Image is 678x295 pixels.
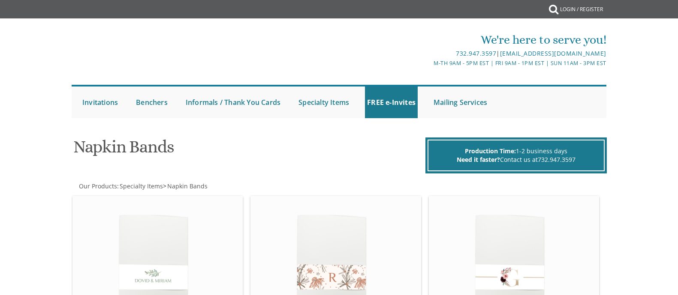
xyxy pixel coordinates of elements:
a: Benchers [134,86,170,118]
a: Specialty Items [119,182,163,190]
span: Production Time: [465,147,516,155]
span: Napkin Bands [167,182,208,190]
span: Specialty Items [120,182,163,190]
span: Need it faster? [457,155,500,164]
div: | [250,48,606,59]
div: We're here to serve you! [250,31,606,48]
a: Napkin Bands [166,182,208,190]
a: Mailing Services [431,86,489,118]
h1: Napkin Bands [73,137,423,163]
a: Informals / Thank You Cards [184,86,283,118]
a: 732.947.3597 [538,155,576,164]
div: 1-2 business days Contact us at [428,140,605,171]
a: Invitations [80,86,120,118]
a: Specialty Items [296,86,351,118]
a: 732.947.3597 [456,49,496,57]
a: FREE e-Invites [365,86,418,118]
a: [EMAIL_ADDRESS][DOMAIN_NAME] [500,49,606,57]
span: > [163,182,208,190]
a: Our Products [78,182,117,190]
div: M-Th 9am - 5pm EST | Fri 9am - 1pm EST | Sun 11am - 3pm EST [250,59,606,68]
div: : [72,182,339,191]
